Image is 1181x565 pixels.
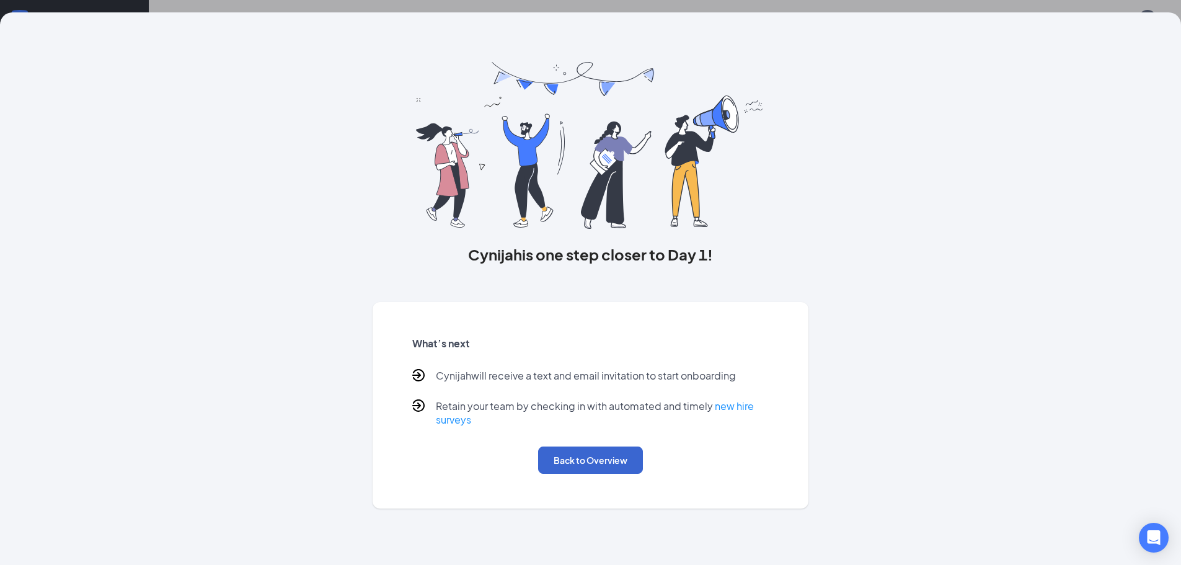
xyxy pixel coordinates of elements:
[538,447,643,474] button: Back to Overview
[436,369,736,385] p: Cynijah will receive a text and email invitation to start onboarding
[436,399,754,426] a: new hire surveys
[436,399,769,427] p: Retain your team by checking in with automated and timely
[373,244,809,265] h3: Cynijah is one step closer to Day 1!
[416,62,765,229] img: you are all set
[412,337,769,350] h5: What’s next
[1139,523,1169,553] div: Open Intercom Messenger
